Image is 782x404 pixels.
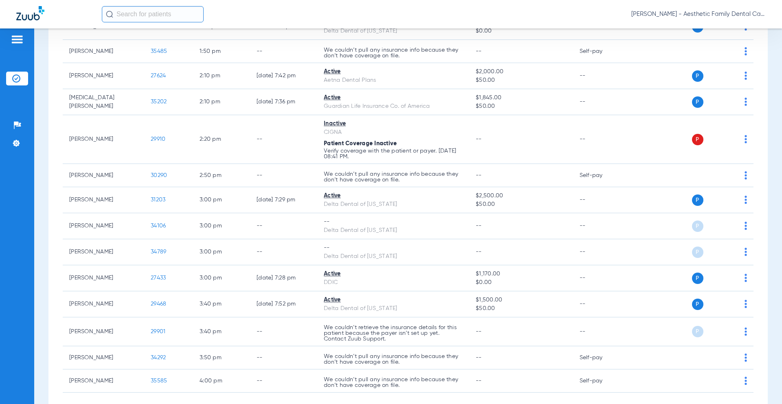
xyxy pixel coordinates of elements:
[745,72,747,80] img: group-dot-blue.svg
[193,317,250,346] td: 3:40 PM
[63,291,144,317] td: [PERSON_NAME]
[63,63,144,89] td: [PERSON_NAME]
[476,48,482,54] span: --
[63,239,144,265] td: [PERSON_NAME]
[745,300,747,308] img: group-dot-blue.svg
[476,76,566,85] span: $50.00
[324,192,463,200] div: Active
[692,70,703,82] span: P
[151,355,166,360] span: 34292
[476,27,566,35] span: $0.00
[193,40,250,63] td: 1:50 PM
[573,369,628,393] td: Self-pay
[573,187,628,213] td: --
[476,136,482,142] span: --
[63,346,144,369] td: [PERSON_NAME]
[745,135,747,143] img: group-dot-blue.svg
[151,99,167,105] span: 35202
[324,278,463,287] div: DDIC
[151,275,166,281] span: 27433
[193,369,250,393] td: 4:00 PM
[63,317,144,346] td: [PERSON_NAME]
[102,6,204,22] input: Search for patients
[745,196,747,204] img: group-dot-blue.svg
[63,115,144,164] td: [PERSON_NAME]
[250,40,317,63] td: --
[250,89,317,115] td: [DATE] 7:36 PM
[193,239,250,265] td: 3:00 PM
[250,213,317,239] td: --
[324,47,463,59] p: We couldn’t pull any insurance info because they don’t have coverage on file.
[151,73,166,79] span: 27624
[151,378,167,384] span: 35585
[476,249,482,255] span: --
[151,173,167,178] span: 30290
[476,68,566,76] span: $2,000.00
[324,141,397,146] span: Patient Coverage Inactive
[324,128,463,137] div: CIGNA
[324,148,463,159] p: Verify coverage with the patient or payer. [DATE] 08:41 PM.
[476,173,482,178] span: --
[692,96,703,108] span: P
[692,273,703,284] span: P
[250,239,317,265] td: --
[745,328,747,336] img: group-dot-blue.svg
[745,47,747,55] img: group-dot-blue.svg
[324,354,463,365] p: We couldn’t pull any insurance info because they don’t have coverage on file.
[692,247,703,258] span: P
[250,115,317,164] td: --
[324,200,463,209] div: Delta Dental of [US_STATE]
[151,48,167,54] span: 35485
[250,63,317,89] td: [DATE] 7:42 PM
[692,221,703,232] span: P
[573,239,628,265] td: --
[573,265,628,291] td: --
[476,223,482,229] span: --
[631,10,766,18] span: [PERSON_NAME] - Aesthetic Family Dental Care ([PERSON_NAME])
[745,222,747,230] img: group-dot-blue.svg
[476,278,566,287] span: $0.00
[151,329,165,334] span: 29901
[573,164,628,187] td: Self-pay
[151,223,166,229] span: 34106
[193,213,250,239] td: 3:00 PM
[745,377,747,385] img: group-dot-blue.svg
[250,369,317,393] td: --
[745,354,747,362] img: group-dot-blue.svg
[692,299,703,310] span: P
[476,304,566,313] span: $50.00
[476,329,482,334] span: --
[193,89,250,115] td: 2:10 PM
[193,265,250,291] td: 3:00 PM
[324,252,463,261] div: Delta Dental of [US_STATE]
[745,274,747,282] img: group-dot-blue.svg
[250,187,317,213] td: [DATE] 7:29 PM
[324,102,463,111] div: Guardian Life Insurance Co. of America
[573,346,628,369] td: Self-pay
[476,94,566,102] span: $1,845.00
[476,200,566,209] span: $50.00
[573,317,628,346] td: --
[250,265,317,291] td: [DATE] 7:28 PM
[476,192,566,200] span: $2,500.00
[324,325,463,342] p: We couldn’t retrieve the insurance details for this patient because the payer isn’t set up yet. C...
[151,136,165,142] span: 29910
[193,187,250,213] td: 3:00 PM
[324,304,463,313] div: Delta Dental of [US_STATE]
[151,197,165,203] span: 31203
[324,270,463,278] div: Active
[63,369,144,393] td: [PERSON_NAME]
[476,378,482,384] span: --
[63,164,144,187] td: [PERSON_NAME]
[745,98,747,106] img: group-dot-blue.svg
[324,68,463,76] div: Active
[63,40,144,63] td: [PERSON_NAME]
[324,27,463,35] div: Delta Dental of [US_STATE]
[573,213,628,239] td: --
[193,164,250,187] td: 2:50 PM
[250,346,317,369] td: --
[745,171,747,179] img: group-dot-blue.svg
[193,291,250,317] td: 3:40 PM
[476,102,566,111] span: $50.00
[11,35,24,44] img: hamburger-icon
